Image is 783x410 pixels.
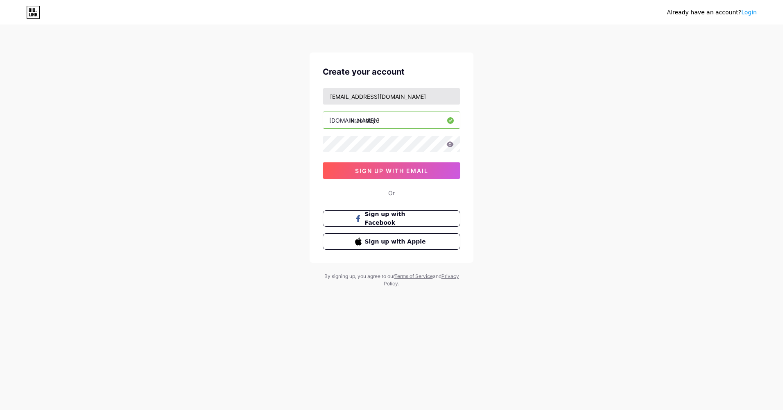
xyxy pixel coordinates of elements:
div: By signing up, you agree to our and . [322,273,461,287]
a: Login [741,9,757,16]
button: Sign up with Apple [323,233,460,250]
div: Or [388,189,395,197]
button: Sign up with Facebook [323,210,460,227]
input: Email [323,88,460,105]
input: username [323,112,460,128]
div: Already have an account? [667,8,757,17]
span: Sign up with Facebook [365,210,428,227]
div: Create your account [323,66,460,78]
div: [DOMAIN_NAME]/ [329,116,378,125]
span: sign up with email [355,167,428,174]
span: Sign up with Apple [365,237,428,246]
button: sign up with email [323,162,460,179]
a: Terms of Service [394,273,433,279]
